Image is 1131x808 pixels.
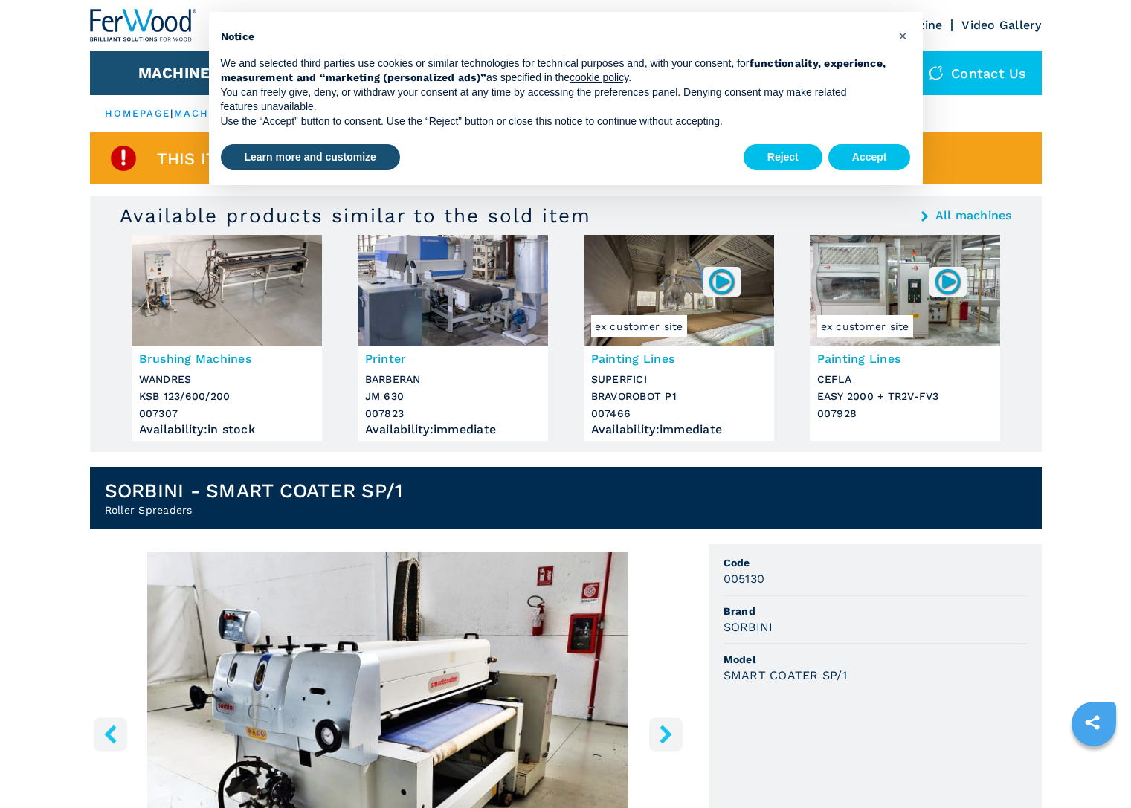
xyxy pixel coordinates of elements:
[933,267,962,296] img: 007928
[929,65,944,80] img: Contact us
[365,350,541,367] h3: Printer
[584,235,774,346] img: Painting Lines SUPERFICI BRAVOROBOT P1
[221,56,887,85] p: We and selected third parties use cookies or similar technologies for technical purposes and, wit...
[139,371,315,422] h3: WANDRES KSB 123/600/200 007307
[170,108,173,119] span: |
[105,479,403,502] h1: SORBINI - SMART COATER SP/1
[584,235,774,441] a: Painting Lines SUPERFICI BRAVOROBOT P1ex customer site007466Painting LinesSUPERFICIBRAVOROBOT P10...
[174,108,238,119] a: machines
[138,64,220,82] button: Machines
[221,57,886,84] strong: functionality, experience, measurement and “marketing (personalized ads)”
[961,18,1041,32] a: Video Gallery
[724,604,1027,618] span: Brand
[591,426,767,433] div: Availability : immediate
[132,235,322,346] img: Brushing Machines WANDRES KSB 123/600/200
[591,315,687,337] span: ex customer site
[817,315,913,337] span: ex customer site
[221,30,887,45] h2: Notice
[358,235,548,346] img: Printer BARBERAN JM 630
[105,108,171,119] a: HOMEPAGE
[120,204,591,227] h3: Available products similar to the sold item
[724,555,1027,570] span: Code
[221,144,400,171] button: Learn more and customize
[132,235,322,441] a: Brushing Machines WANDRES KSB 123/600/200Brushing MachinesWANDRESKSB 123/600/200007307Availabilit...
[892,24,915,48] button: Close this notice
[935,210,1012,222] a: All machines
[157,150,393,167] span: This item is already sold
[724,570,765,587] h3: 005130
[828,144,911,171] button: Accept
[724,667,847,684] h3: SMART COATER SP/1
[591,371,767,422] h3: SUPERFICI BRAVOROBOT P1 007466
[221,85,887,114] p: You can freely give, deny, or withdraw your consent at any time by accessing the preferences pane...
[1074,704,1111,741] a: sharethis
[810,235,1000,441] a: Painting Lines CEFLA EASY 2000 + TR2V-FV3ex customer site007928Painting LinesCEFLAEASY 2000 + TR2...
[94,717,127,751] button: left-button
[90,9,197,42] img: Ferwood
[724,652,1027,667] span: Model
[105,502,403,517] h2: Roller Spreaders
[591,350,767,367] h3: Painting Lines
[914,51,1042,95] div: Contact us
[744,144,822,171] button: Reject
[649,717,683,751] button: right-button
[810,235,1000,346] img: Painting Lines CEFLA EASY 2000 + TR2V-FV3
[139,350,315,367] h3: Brushing Machines
[707,267,736,296] img: 007466
[109,143,138,173] img: SoldProduct
[817,350,993,367] h3: Painting Lines
[221,114,887,129] p: Use the “Accept” button to consent. Use the “Reject” button or close this notice to continue with...
[365,371,541,422] h3: BARBERAN JM 630 007823
[817,371,993,422] h3: CEFLA EASY 2000 + TR2V-FV3 007928
[139,426,315,433] div: Availability : in stock
[570,71,628,83] a: cookie policy
[358,235,548,441] a: Printer BARBERAN JM 630PrinterBARBERANJM 630007823Availability:immediate
[365,426,541,433] div: Availability : immediate
[898,27,907,45] span: ×
[724,618,773,636] h3: SORBINI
